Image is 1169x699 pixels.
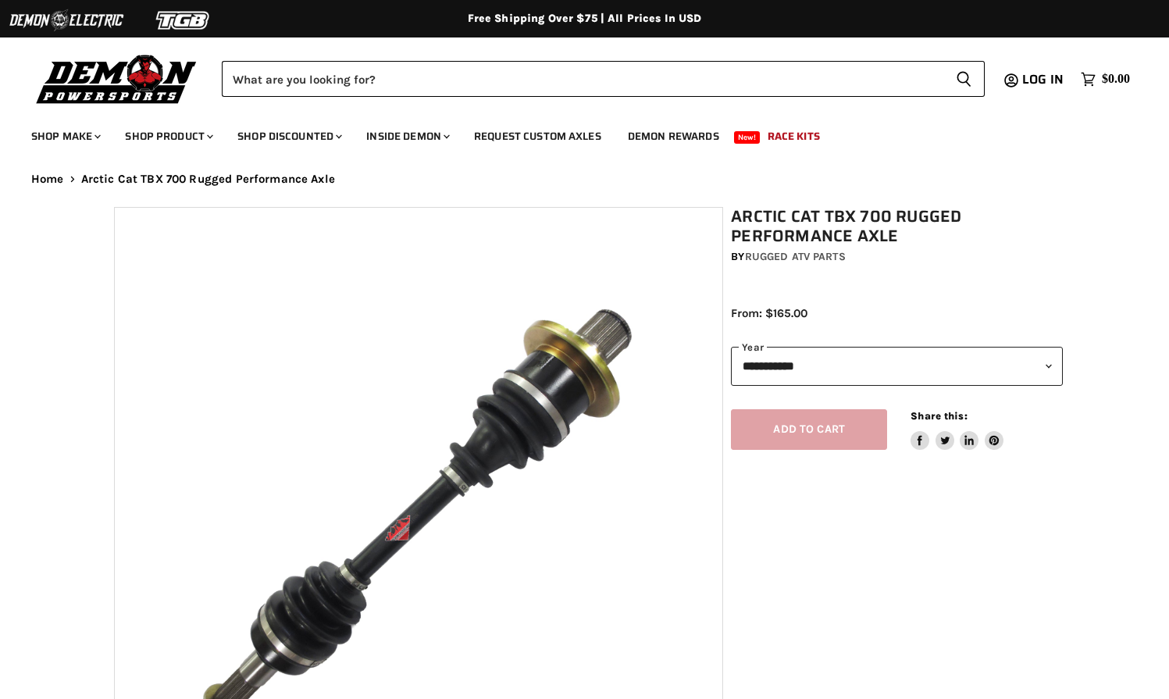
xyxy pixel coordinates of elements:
a: Shop Make [20,120,110,152]
span: Arctic Cat TBX 700 Rugged Performance Axle [81,173,335,186]
h1: Arctic Cat TBX 700 Rugged Performance Axle [731,207,1063,246]
input: Search [222,61,943,97]
ul: Main menu [20,114,1126,152]
a: Request Custom Axles [462,120,613,152]
select: year [731,347,1063,385]
aside: Share this: [911,409,1003,451]
img: Demon Powersports [31,51,202,106]
a: Home [31,173,64,186]
div: by [731,248,1063,266]
a: Inside Demon [355,120,459,152]
img: Demon Electric Logo 2 [8,5,125,35]
span: $0.00 [1102,72,1130,87]
span: Share this: [911,410,967,422]
form: Product [222,61,985,97]
button: Search [943,61,985,97]
span: From: $165.00 [731,306,807,320]
span: Log in [1022,70,1064,89]
a: Shop Discounted [226,120,351,152]
a: Rugged ATV Parts [745,250,846,263]
a: Log in [1015,73,1073,87]
a: $0.00 [1073,68,1138,91]
span: New! [734,131,761,144]
a: Race Kits [756,120,832,152]
img: TGB Logo 2 [125,5,242,35]
a: Demon Rewards [616,120,731,152]
a: Shop Product [113,120,223,152]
